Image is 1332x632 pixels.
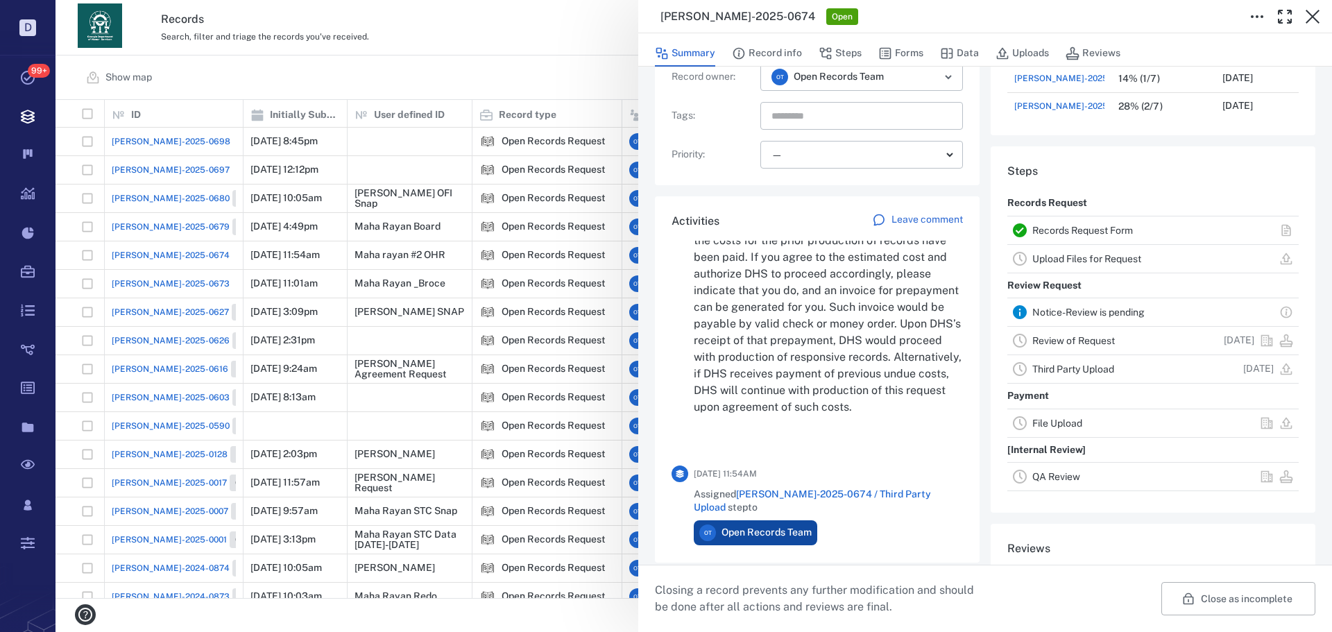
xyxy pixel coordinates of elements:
p: [DATE] [1224,334,1254,348]
span: Assigned step to [694,488,963,515]
div: O T [699,524,716,541]
div: ActivitiesLeave comment When any person who has requested to inspect or copy a public record has ... [655,196,980,574]
h6: Steps [1007,163,1299,180]
button: Record info [732,40,802,67]
span: Open Records Team [794,70,884,84]
a: Review of Request [1032,335,1115,346]
button: Steps [819,40,862,67]
span: Open Records Team [721,526,812,540]
p: Records Request [1007,191,1087,216]
div: StepsRecords RequestRecords Request FormUpload Files for RequestReview RequestNotice-Review is pe... [991,146,1315,524]
span: [DATE] 11:54AM [694,466,757,482]
a: [PERSON_NAME]-2025-0674 / Third Party Upload [694,488,931,513]
p: D [19,19,36,36]
p: [DATE] [1222,71,1253,85]
p: Leave comment [891,213,963,227]
span: Open [829,11,855,23]
p: Priority : [672,148,755,162]
button: Close as incomplete [1161,582,1315,615]
button: Summary [655,40,715,67]
a: Upload Files for Request [1032,253,1141,264]
a: [PERSON_NAME]-2025-0680 [1014,98,1173,114]
button: Close [1299,3,1326,31]
div: 28% (2/7) [1118,101,1163,112]
button: Toggle to Edit Boxes [1243,3,1271,31]
p: Closing a record prevents any further modification and should be done after all actions and revie... [655,582,985,615]
a: File Upload [1032,418,1082,429]
h6: Reviews [1007,540,1299,557]
span: 99+ [28,64,50,78]
button: Toggle Fullscreen [1271,3,1299,31]
p: Record Delivery [1007,491,1082,516]
a: Notice-Review is pending [1032,307,1145,318]
p: Payment [1007,384,1049,409]
p: [DATE] [1243,362,1274,376]
a: Leave comment [872,213,963,230]
h3: [PERSON_NAME]-2025-0674 [660,8,815,25]
p: Tags : [672,109,755,123]
a: QA Review [1032,471,1080,482]
p: Record owner : [672,70,755,84]
button: Open [939,67,958,87]
button: Reviews [1066,40,1120,67]
button: Forms [878,40,923,67]
a: Records Request Form [1032,225,1133,236]
div: ReviewsThere is nothing here yet [991,524,1315,613]
div: O T [771,69,788,85]
h6: Activities [672,213,719,230]
span: Help [31,10,60,22]
a: Third Party Upload [1032,364,1114,375]
div: — [771,147,941,163]
p: [Internal Review] [1007,438,1086,463]
a: [PERSON_NAME]-2025-0697 [1014,72,1132,85]
span: [PERSON_NAME]-2025-0680 [1014,100,1132,112]
button: Data [940,40,979,67]
button: Uploads [996,40,1049,67]
p: Review Request [1007,273,1082,298]
div: 14% (1/7) [1118,74,1160,84]
p: [DATE] [1222,99,1253,113]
